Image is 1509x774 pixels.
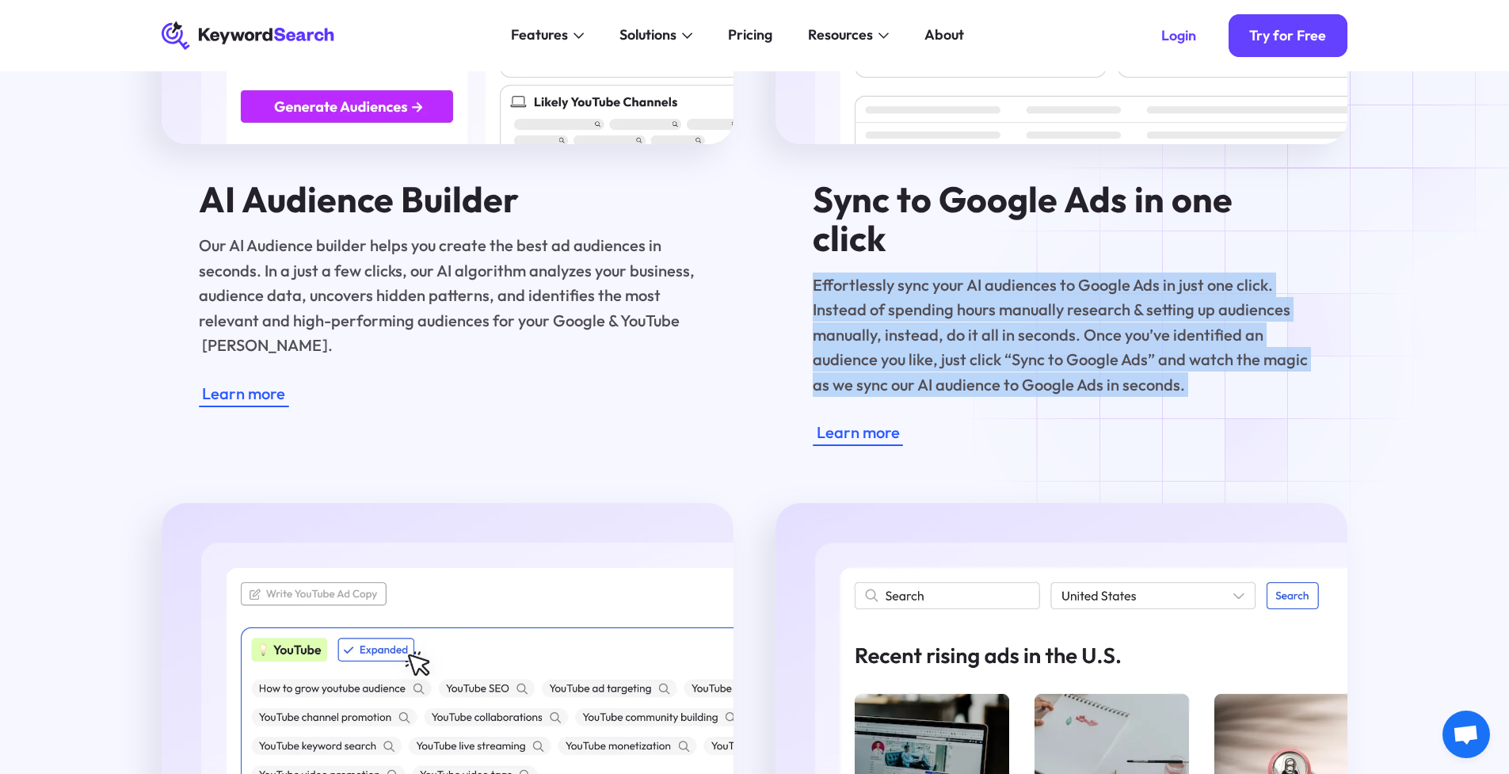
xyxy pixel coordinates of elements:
p: Our AI Audience builder helps you create the best ad audiences in seconds. In a just a few clicks... [199,233,696,357]
h4: Sync to Google Ads in one click [813,180,1310,258]
div: Resources [808,25,873,46]
div: Login [1161,27,1196,44]
a: Learn more [813,418,903,446]
a: Login [1140,14,1217,57]
div: Features [511,25,568,46]
div: About [924,25,964,46]
h4: AI Audience Builder [199,180,696,219]
div: Try for Free [1249,27,1326,44]
a: Try for Free [1229,14,1348,57]
div: Pricing [728,25,772,46]
div: Learn more [817,420,900,444]
div: Solutions [619,25,676,46]
a: About [914,21,975,50]
a: Learn more [199,379,289,407]
p: Effortlessly sync your AI audiences to Google Ads in just one click. Instead of spending hours ma... [813,273,1310,397]
a: Pricing [718,21,783,50]
div: Learn more [202,381,285,406]
a: Open chat [1442,711,1490,758]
